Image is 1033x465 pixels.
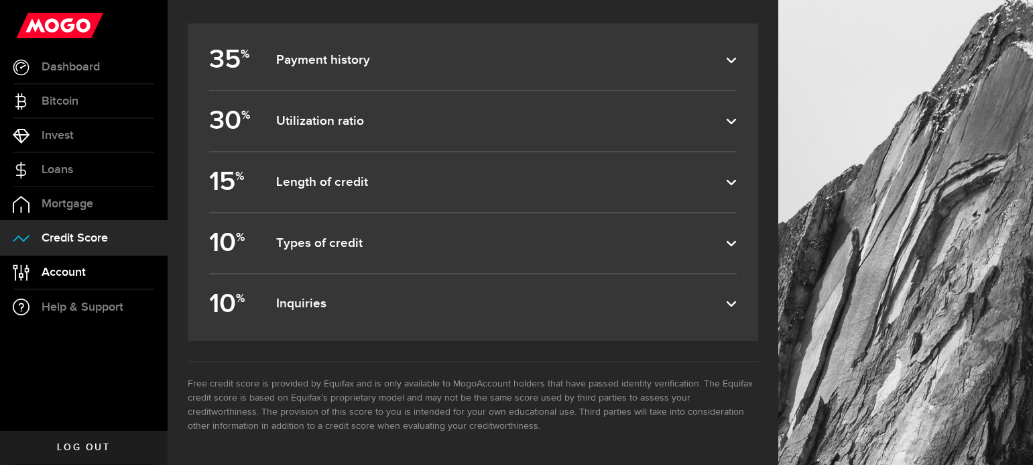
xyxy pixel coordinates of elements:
dfn: Payment history [276,52,726,68]
sup: % [236,231,245,245]
span: Log out [57,443,110,452]
dfn: Length of credit [276,174,726,191]
b: 15 [209,160,253,204]
span: Invest [42,130,74,142]
span: Loans [42,164,73,176]
dfn: Utilization ratio [276,113,726,130]
li: Free credit score is provided by Equifax and is only available to MogoAccount holders that have p... [188,377,758,433]
span: Mortgage [42,198,93,210]
dfn: Types of credit [276,236,726,252]
b: 10 [209,221,253,265]
span: Dashboard [42,61,100,73]
sup: % [235,170,244,184]
span: Bitcoin [42,95,78,107]
b: 10 [209,282,253,326]
b: 35 [209,38,253,82]
dfn: Inquiries [276,296,726,312]
span: Account [42,266,86,278]
sup: % [241,109,250,123]
sup: % [241,48,249,62]
span: Help & Support [42,301,123,313]
span: Credit Score [42,232,108,244]
b: 30 [209,99,253,143]
button: Open LiveChat chat widget [11,5,51,46]
sup: % [236,291,245,305]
